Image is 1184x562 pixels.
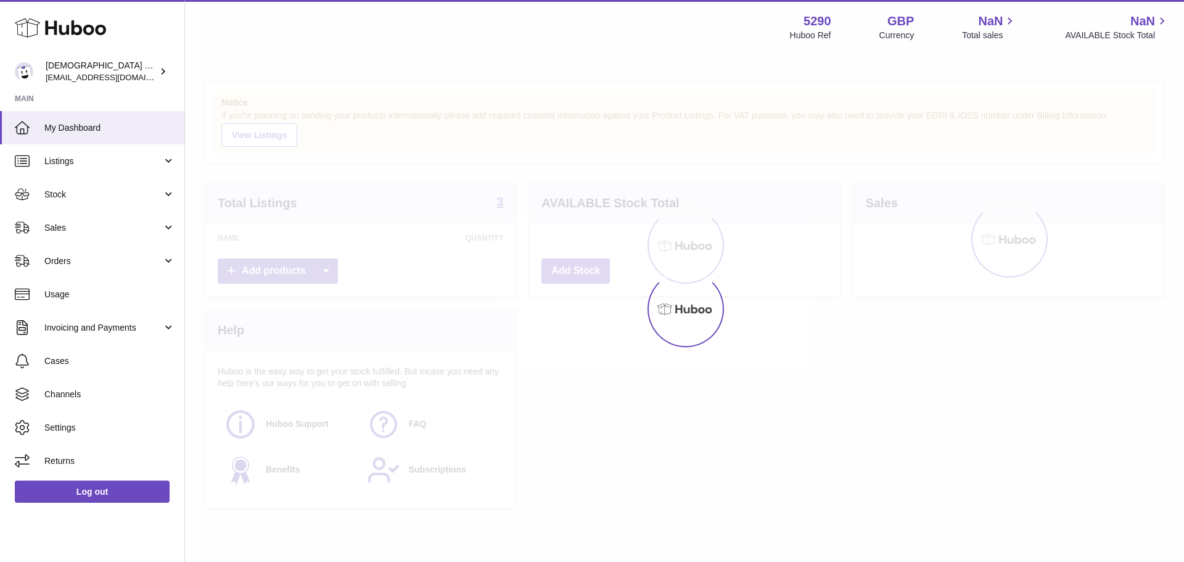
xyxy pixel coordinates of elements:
span: NaN [978,13,1003,30]
span: Channels [44,389,175,400]
span: Returns [44,455,175,467]
strong: 5290 [804,13,831,30]
div: Currency [879,30,915,41]
a: Log out [15,481,170,503]
span: AVAILABLE Stock Total [1065,30,1169,41]
span: Total sales [962,30,1017,41]
span: Sales [44,222,162,234]
span: [EMAIL_ADDRESS][DOMAIN_NAME] [46,72,181,82]
strong: GBP [887,13,914,30]
a: NaN AVAILABLE Stock Total [1065,13,1169,41]
span: Usage [44,289,175,300]
div: Huboo Ref [790,30,831,41]
span: Invoicing and Payments [44,322,162,334]
span: Orders [44,255,162,267]
span: Settings [44,422,175,434]
a: NaN Total sales [962,13,1017,41]
div: [DEMOGRAPHIC_DATA] Charity [46,60,157,83]
span: My Dashboard [44,122,175,134]
img: info@muslimcharity.org.uk [15,62,33,81]
span: NaN [1130,13,1155,30]
span: Cases [44,355,175,367]
span: Stock [44,189,162,200]
span: Listings [44,155,162,167]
